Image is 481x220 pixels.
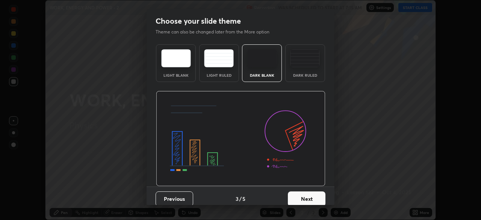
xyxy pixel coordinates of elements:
img: darkThemeBanner.d06ce4a2.svg [156,91,325,187]
img: lightRuledTheme.5fabf969.svg [204,49,234,67]
div: Light Blank [161,73,191,77]
button: Previous [156,191,193,206]
h4: 3 [236,195,239,203]
img: darkTheme.f0cc69e5.svg [247,49,277,67]
h4: / [239,195,242,203]
div: Light Ruled [204,73,234,77]
h2: Choose your slide theme [156,16,241,26]
div: Dark Blank [247,73,277,77]
img: lightTheme.e5ed3b09.svg [161,49,191,67]
h4: 5 [242,195,245,203]
img: darkRuledTheme.de295e13.svg [290,49,320,67]
button: Next [288,191,325,206]
p: Theme can also be changed later from the More option [156,29,277,35]
div: Dark Ruled [290,73,320,77]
